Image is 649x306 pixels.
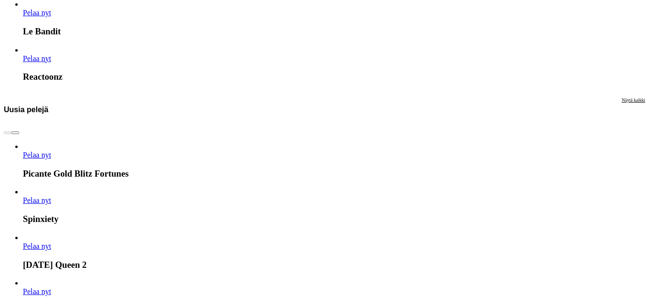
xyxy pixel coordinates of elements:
[622,97,645,103] span: Näytä kaikki
[23,196,51,204] a: Spinxiety
[23,287,51,295] a: Fire Joker Blitz
[4,105,48,114] h3: Uusia pelejä
[23,169,645,179] h3: Picante Gold Blitz Fortunes
[23,151,51,159] span: Pelaa nyt
[23,260,645,270] h3: [DATE] Queen 2
[23,72,645,82] h3: Reactoonz
[11,131,19,134] button: next slide
[23,142,645,179] article: Picante Gold Blitz Fortunes
[23,233,645,270] article: Carnival Queen 2
[23,54,51,63] a: Reactoonz
[23,9,51,17] span: Pelaa nyt
[23,287,51,295] span: Pelaa nyt
[4,131,11,134] button: prev slide
[23,9,51,17] a: Le Bandit
[23,188,645,224] article: Spinxiety
[23,26,645,37] h3: Le Bandit
[23,242,51,250] span: Pelaa nyt
[23,242,51,250] a: Carnival Queen 2
[23,214,645,224] h3: Spinxiety
[23,196,51,204] span: Pelaa nyt
[23,54,51,63] span: Pelaa nyt
[23,46,645,83] article: Reactoonz
[23,151,51,159] a: Picante Gold Blitz Fortunes
[622,97,645,122] a: Näytä kaikki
